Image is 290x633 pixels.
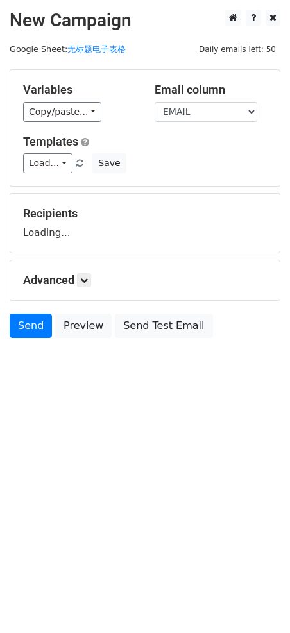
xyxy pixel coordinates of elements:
[23,102,101,122] a: Copy/paste...
[194,44,280,54] a: Daily emails left: 50
[23,207,267,240] div: Loading...
[23,135,78,148] a: Templates
[23,273,267,287] h5: Advanced
[115,314,212,338] a: Send Test Email
[55,314,112,338] a: Preview
[92,153,126,173] button: Save
[155,83,267,97] h5: Email column
[23,207,267,221] h5: Recipients
[10,10,280,31] h2: New Campaign
[10,44,126,54] small: Google Sheet:
[10,314,52,338] a: Send
[23,153,72,173] a: Load...
[194,42,280,56] span: Daily emails left: 50
[67,44,126,54] a: 无标题电子表格
[23,83,135,97] h5: Variables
